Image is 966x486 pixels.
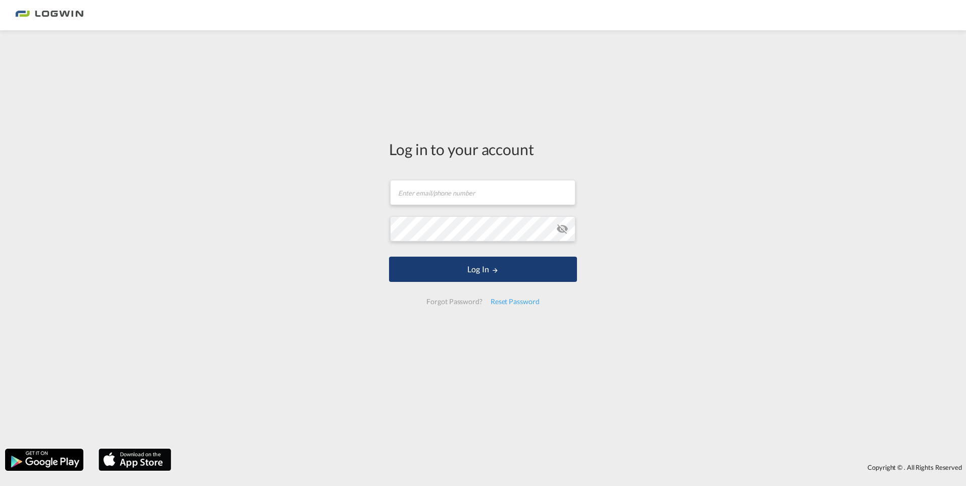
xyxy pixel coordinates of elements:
div: Reset Password [487,293,544,311]
input: Enter email/phone number [390,180,575,205]
div: Forgot Password? [422,293,486,311]
img: 2761ae10d95411efa20a1f5e0282d2d7.png [15,4,83,27]
img: apple.png [98,448,172,472]
div: Copyright © . All Rights Reserved [176,459,966,476]
div: Log in to your account [389,138,577,160]
img: google.png [4,448,84,472]
button: LOGIN [389,257,577,282]
md-icon: icon-eye-off [556,223,568,235]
